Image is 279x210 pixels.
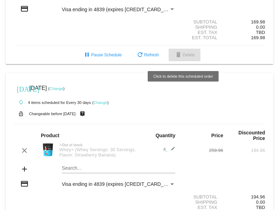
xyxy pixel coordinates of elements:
span: Refresh [136,52,159,57]
mat-icon: pause [83,51,91,59]
div: Whey+ (Whey Servings: 30 Servings, Flavor: Strawberry Banana) [56,147,140,157]
div: Out of stock [56,143,140,147]
span: Visa ending in 4839 (expires [CREDIT_CARD_DATA]) [62,7,179,12]
input: Search... [62,166,175,171]
div: 194.96 [223,194,265,199]
span: Delete [174,52,195,57]
mat-icon: delete [174,51,183,59]
mat-icon: add [20,165,29,173]
mat-icon: refresh [136,51,144,59]
mat-icon: not_interested [59,143,62,146]
span: 0.00 [256,24,265,30]
button: Pause Schedule [77,49,127,61]
strong: Quantity [155,133,175,138]
div: Est. Tax [181,30,223,35]
img: Image-1-Carousel-Whey-2lb-Strw-Banana-no-badge-Transp.png [41,143,55,157]
mat-icon: credit_card [20,180,29,188]
div: 259.96 [181,148,223,153]
mat-icon: live_help [78,109,87,118]
span: 169.98 [251,35,265,40]
mat-icon: credit_card [20,5,29,13]
mat-select: Payment Method [62,181,175,187]
div: 169.98 [223,19,265,24]
span: TBD [256,30,265,35]
div: Subtotal [181,19,223,24]
mat-icon: edit [167,146,175,155]
strong: Price [211,133,223,138]
div: Shipping [181,199,223,205]
small: 4 items scheduled for Every 30 days [14,100,91,105]
span: 4 [163,147,175,152]
span: Pause Schedule [83,52,122,57]
strong: Product [41,133,59,138]
a: Change [94,100,107,105]
mat-icon: clear [20,146,29,155]
small: ( ) [48,86,65,91]
span: 0.00 [256,199,265,205]
div: Est. Total [181,35,223,40]
span: TBD [256,205,265,210]
mat-icon: lock_open [17,109,25,118]
strong: Discounted Price [238,130,265,141]
div: Shipping [181,24,223,30]
a: Change [50,86,63,91]
mat-select: Payment Method [62,7,175,12]
span: Visa ending in 4839 (expires [CREDIT_CARD_DATA]) [62,181,179,187]
mat-icon: autorenew [17,98,25,107]
button: Refresh [130,49,164,61]
small: ( ) [92,100,109,105]
mat-icon: [DATE] [17,84,25,93]
div: Est. Tax [181,205,223,210]
small: Changeable before [DATE] [29,112,76,116]
div: 194.96 [223,148,265,153]
button: Delete [169,49,200,61]
div: Subtotal [181,194,223,199]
